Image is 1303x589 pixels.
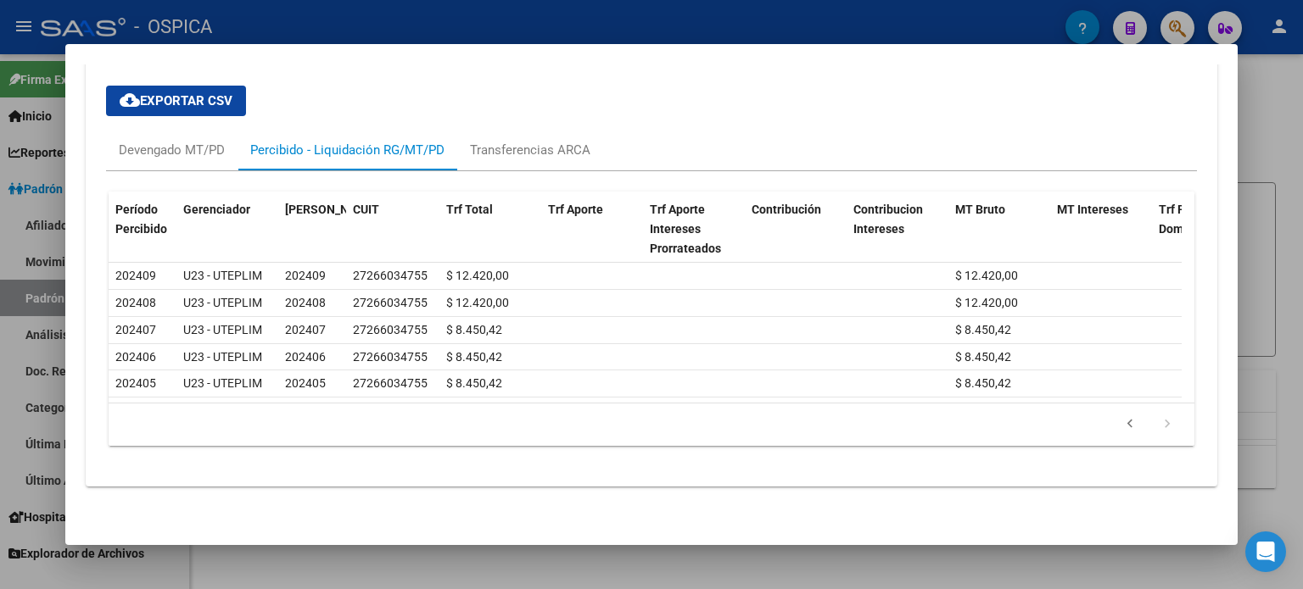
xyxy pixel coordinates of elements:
span: Trf Total [446,203,493,216]
span: Exportar CSV [120,93,232,108]
datatable-header-cell: MT Bruto [948,192,1050,266]
span: U23 - UTEPLIM [183,350,262,364]
a: go to previous page [1114,415,1146,434]
span: 202406 [285,350,326,364]
span: $ 8.450,42 [446,323,502,336]
span: U23 - UTEPLIM [183,296,262,309]
span: 202409 [115,269,156,282]
span: $ 12.420,00 [955,296,1018,309]
span: Trf Aporte Intereses Prorrateados [650,203,721,255]
span: $ 8.450,42 [955,376,1011,390]
span: $ 12.420,00 [446,269,509,282]
datatable-header-cell: Trf Aporte [541,192,643,266]
span: U23 - UTEPLIM [183,269,262,282]
datatable-header-cell: Gerenciador [176,192,278,266]
span: 202408 [285,296,326,309]
span: 202408 [115,296,156,309]
span: $ 12.420,00 [955,269,1018,282]
span: Período Percibido [115,203,167,236]
datatable-header-cell: Período Devengado [278,192,346,266]
span: [PERSON_NAME] [285,203,377,216]
datatable-header-cell: Trf Total [439,192,541,266]
a: go to next page [1151,415,1183,434]
span: 202409 [285,269,326,282]
datatable-header-cell: Contribución [745,192,847,266]
div: Percibido - Liquidación RG/MT/PD [250,141,445,159]
span: 202407 [115,323,156,336]
span: MT Bruto [955,203,1005,216]
button: Exportar CSV [106,86,246,116]
span: CUIT [353,203,379,216]
div: Transferencias ARCA [470,141,590,159]
datatable-header-cell: Contribucion Intereses [847,192,948,266]
span: Gerenciador [183,203,250,216]
datatable-header-cell: Trf Aporte Intereses Prorrateados [643,192,745,266]
span: Contribucion Intereses [853,203,923,236]
span: $ 8.450,42 [446,376,502,390]
div: 27266034755 [353,347,428,367]
span: $ 8.450,42 [446,350,502,364]
div: 27266034755 [353,320,428,340]
span: Contribución [752,203,821,216]
span: MT Intereses [1057,203,1128,216]
datatable-header-cell: Período Percibido [109,192,176,266]
span: 202405 [285,376,326,390]
div: Aportes y Contribuciones del Afiliado: 27266034755 [86,45,1217,486]
mat-icon: cloud_download [120,90,140,110]
span: $ 8.450,42 [955,350,1011,364]
span: $ 8.450,42 [955,323,1011,336]
span: 202406 [115,350,156,364]
span: 202405 [115,376,156,390]
div: 27266034755 [353,374,428,393]
datatable-header-cell: Trf Personal Domestico [1152,192,1254,266]
span: Trf Aporte [548,203,603,216]
div: Devengado MT/PD [119,141,225,159]
span: U23 - UTEPLIM [183,376,262,390]
span: Trf Personal Domestico [1159,203,1226,236]
div: 27266034755 [353,266,428,286]
div: Open Intercom Messenger [1245,531,1286,572]
span: 202407 [285,323,326,336]
span: $ 12.420,00 [446,296,509,309]
datatable-header-cell: CUIT [346,192,439,266]
span: U23 - UTEPLIM [183,323,262,336]
div: 27266034755 [353,293,428,313]
datatable-header-cell: MT Intereses [1050,192,1152,266]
